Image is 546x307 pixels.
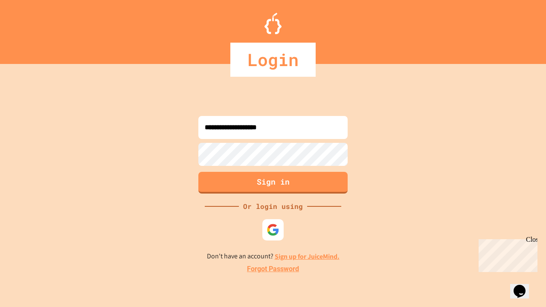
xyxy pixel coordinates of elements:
a: Sign up for JuiceMind. [275,252,340,261]
iframe: chat widget [475,236,537,272]
div: Chat with us now!Close [3,3,59,54]
a: Forgot Password [247,264,299,274]
button: Sign in [198,172,348,194]
div: Or login using [239,201,307,211]
p: Don't have an account? [207,251,340,262]
iframe: chat widget [510,273,537,298]
img: Logo.svg [264,13,282,34]
img: google-icon.svg [267,223,279,236]
div: Login [230,43,316,77]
